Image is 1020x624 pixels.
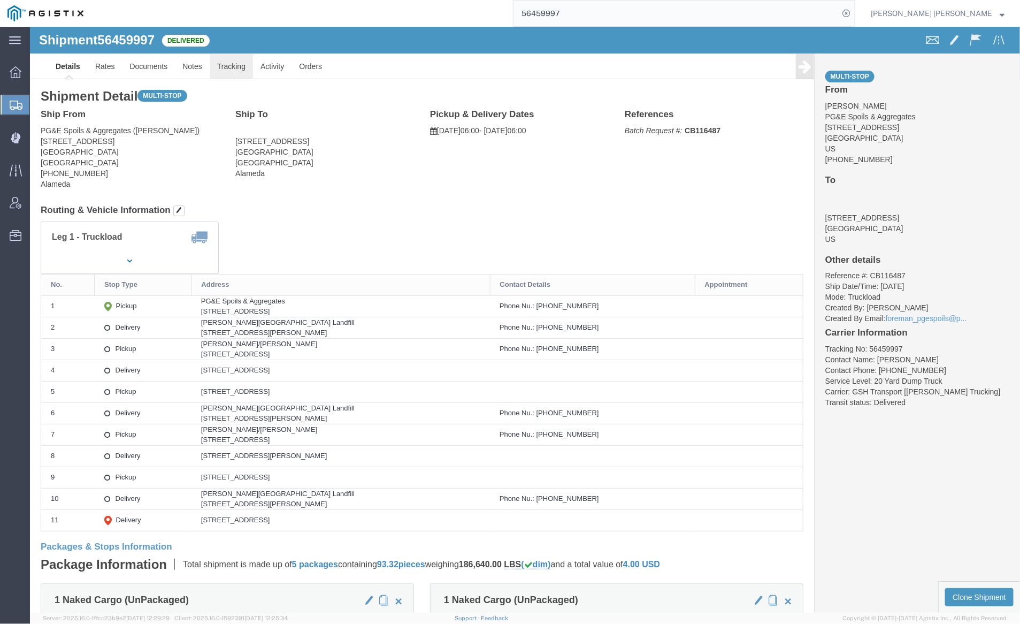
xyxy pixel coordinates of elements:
input: Search for shipment number, reference number [513,1,839,26]
button: [PERSON_NAME] [PERSON_NAME] [870,7,1005,20]
span: Kayte Bray Dogali [871,7,992,19]
span: [DATE] 12:29:29 [126,615,170,621]
a: Support [455,615,481,621]
a: Feedback [481,615,509,621]
span: Copyright © [DATE]-[DATE] Agistix Inc., All Rights Reserved [842,614,1007,623]
iframe: FS Legacy Container [30,27,1020,613]
img: logo [7,5,83,21]
span: Server: 2025.16.0-1ffcc23b9e2 [43,615,170,621]
span: [DATE] 12:25:34 [244,615,288,621]
span: Client: 2025.16.0-1592391 [174,615,288,621]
